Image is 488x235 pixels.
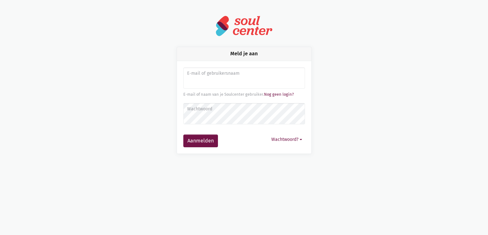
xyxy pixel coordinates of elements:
[215,15,273,37] img: logo-soulcenter-full.svg
[183,67,305,147] form: Aanmelden
[177,47,311,61] div: Meld je aan
[268,135,305,144] button: Wachtwoord?
[187,106,301,113] label: Wachtwoord
[183,135,218,147] button: Aanmelden
[183,91,305,98] div: E-mail of naam van je Soulcenter gebruiker.
[264,92,294,97] a: Nog geen login?
[187,70,301,77] label: E-mail of gebruikersnaam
